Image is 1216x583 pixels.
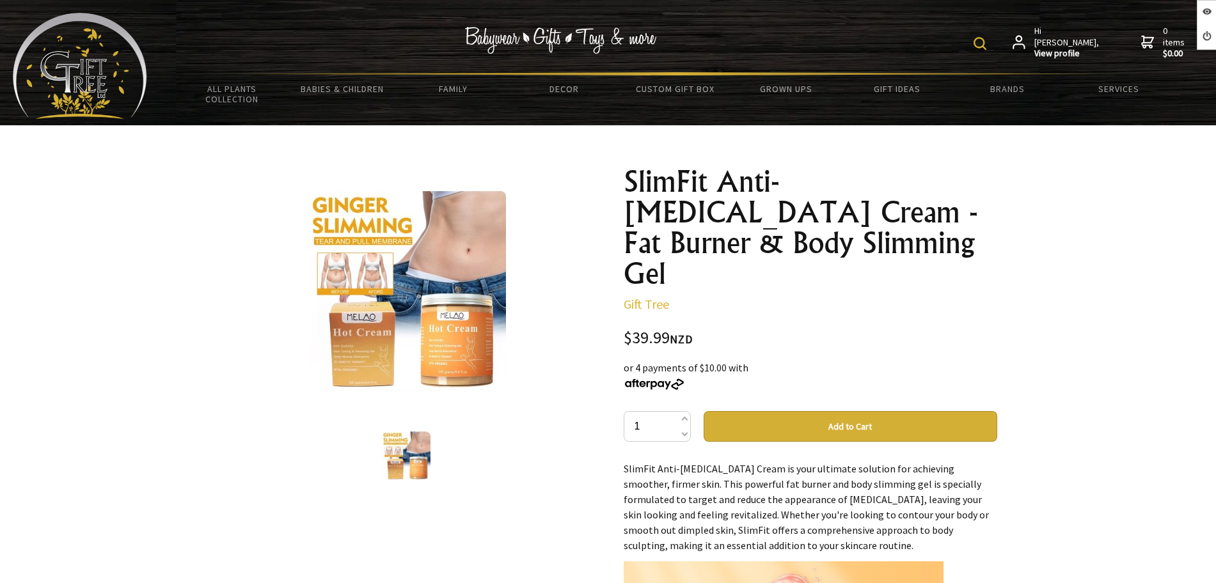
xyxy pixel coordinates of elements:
a: Custom Gift Box [620,75,730,102]
button: Add to Cart [704,411,997,442]
a: Services [1063,75,1174,102]
span: Hi [PERSON_NAME], [1034,26,1100,59]
a: All Plants Collection [177,75,287,113]
img: Afterpay [624,378,685,390]
a: Gift Ideas [841,75,952,102]
img: SlimFit Anti-Cellulite Cream - Fat Burner & Body Slimming Gel [306,191,506,391]
strong: View profile [1034,48,1100,59]
span: NZD [670,332,693,346]
span: 0 items [1163,25,1187,59]
a: Family [398,75,509,102]
div: or 4 payments of $10.00 with [624,360,997,391]
a: Grown Ups [730,75,841,102]
img: SlimFit Anti-Cellulite Cream - Fat Burner & Body Slimming Gel [382,431,430,480]
img: product search [974,37,986,50]
img: Babyware - Gifts - Toys and more... [13,13,147,119]
a: Brands [952,75,1063,102]
p: SlimFit Anti-[MEDICAL_DATA] Cream is your ultimate solution for achieving smoother, firmer skin. ... [624,461,997,553]
a: Decor [509,75,619,102]
h1: SlimFit Anti-[MEDICAL_DATA] Cream - Fat Burner & Body Slimming Gel [624,166,997,289]
a: Babies & Children [287,75,398,102]
a: Hi [PERSON_NAME],View profile [1013,26,1100,59]
strong: $0.00 [1163,48,1187,59]
a: 0 items$0.00 [1141,26,1187,59]
div: $39.99 [624,330,997,347]
a: Gift Tree [624,296,669,312]
img: Babywear - Gifts - Toys & more [464,27,656,54]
